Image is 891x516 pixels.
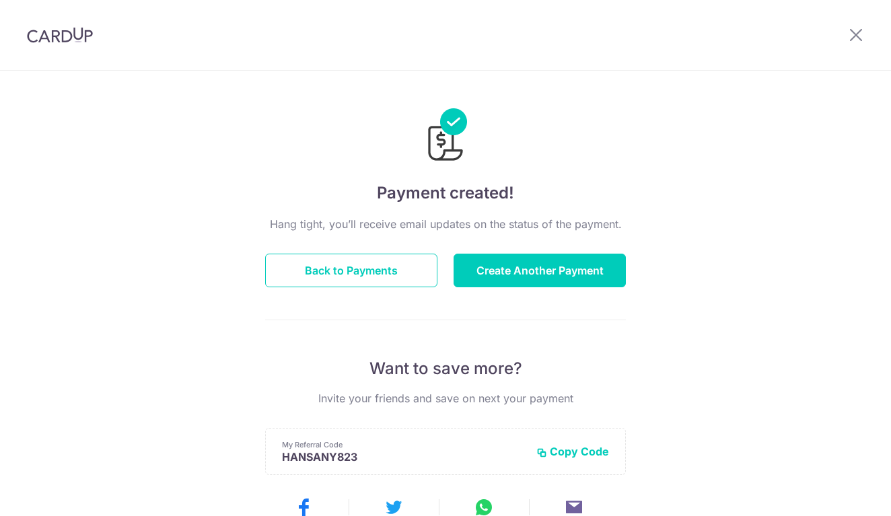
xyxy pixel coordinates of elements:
[265,254,437,287] button: Back to Payments
[536,445,609,458] button: Copy Code
[265,358,626,379] p: Want to save more?
[282,450,526,464] p: HANSANY823
[424,108,467,165] img: Payments
[282,439,526,450] p: My Referral Code
[265,216,626,232] p: Hang tight, you’ll receive email updates on the status of the payment.
[265,390,626,406] p: Invite your friends and save on next your payment
[454,254,626,287] button: Create Another Payment
[27,27,93,43] img: CardUp
[265,181,626,205] h4: Payment created!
